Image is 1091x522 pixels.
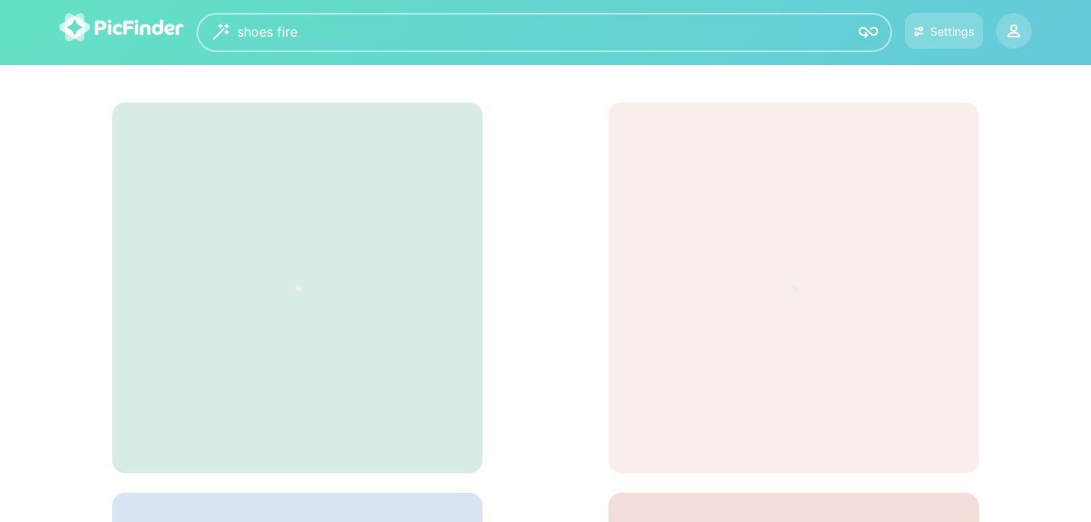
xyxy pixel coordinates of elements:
img: icon-search.svg [859,23,878,42]
img: wizard.svg [213,24,229,40]
img: icon-settings.svg [914,24,924,38]
button: Settings [905,13,983,49]
img: logo-picfinder-white-transparent.svg [59,13,184,41]
div: Settings [930,24,974,38]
